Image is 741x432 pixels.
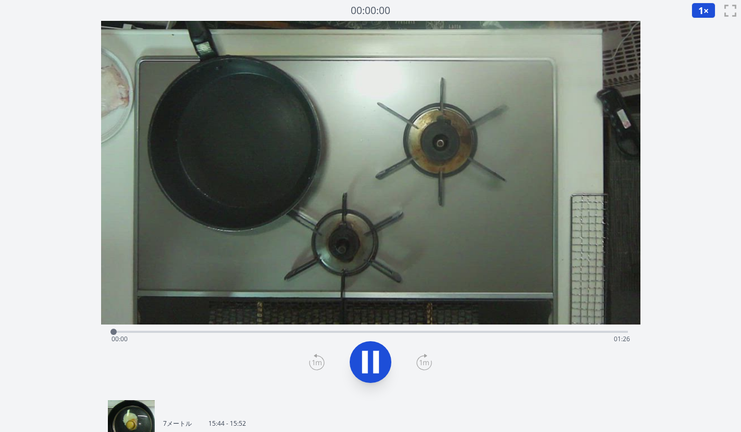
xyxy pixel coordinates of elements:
[351,3,390,17] font: 00:00:00
[614,334,630,343] span: 01:26
[208,419,246,428] font: 15:44 - 15:52
[691,3,715,18] button: 1×
[703,4,709,17] font: ×
[698,4,703,17] font: 1
[163,419,192,428] font: 7メートル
